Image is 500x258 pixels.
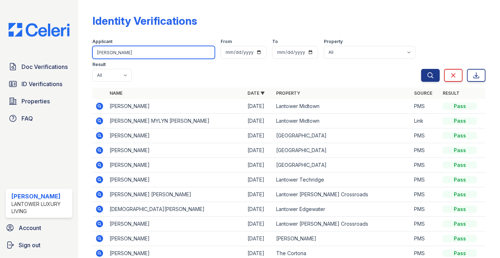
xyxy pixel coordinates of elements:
[245,114,273,128] td: [DATE]
[6,94,72,108] a: Properties
[107,187,245,202] td: [PERSON_NAME] [PERSON_NAME]
[273,143,411,158] td: [GEOGRAPHIC_DATA]
[443,103,477,110] div: Pass
[107,231,245,246] td: [PERSON_NAME]
[245,173,273,187] td: [DATE]
[92,39,112,44] label: Applicant
[273,217,411,231] td: Lantower [PERSON_NAME] Crossroads
[107,217,245,231] td: [PERSON_NAME]
[273,173,411,187] td: Lantower Techridge
[443,117,477,125] div: Pass
[411,158,440,173] td: PMS
[443,147,477,154] div: Pass
[19,241,40,249] span: Sign out
[272,39,278,44] label: To
[21,62,68,71] span: Doc Verifications
[19,224,41,232] span: Account
[107,128,245,143] td: [PERSON_NAME]
[11,192,69,201] div: [PERSON_NAME]
[276,90,300,96] a: Property
[273,187,411,202] td: Lantower [PERSON_NAME] Crossroads
[411,99,440,114] td: PMS
[221,39,232,44] label: From
[245,217,273,231] td: [DATE]
[107,173,245,187] td: [PERSON_NAME]
[273,202,411,217] td: Lantower Edgewater
[273,99,411,114] td: Lantower Midtown
[107,99,245,114] td: [PERSON_NAME]
[411,217,440,231] td: PMS
[411,128,440,143] td: PMS
[443,235,477,242] div: Pass
[6,111,72,126] a: FAQ
[245,231,273,246] td: [DATE]
[273,158,411,173] td: [GEOGRAPHIC_DATA]
[21,114,33,123] span: FAQ
[245,99,273,114] td: [DATE]
[411,202,440,217] td: PMS
[443,132,477,139] div: Pass
[411,231,440,246] td: PMS
[443,191,477,198] div: Pass
[107,114,245,128] td: [PERSON_NAME] MYLYN [PERSON_NAME]
[21,97,50,105] span: Properties
[110,90,122,96] a: Name
[107,158,245,173] td: [PERSON_NAME]
[443,250,477,257] div: Pass
[3,238,75,252] a: Sign out
[273,128,411,143] td: [GEOGRAPHIC_DATA]
[6,77,72,91] a: ID Verifications
[411,187,440,202] td: PMS
[3,23,75,37] img: CE_Logo_Blue-a8612792a0a2168367f1c8372b55b34899dd931a85d93a1a3d3e32e68fde9ad4.png
[247,90,265,96] a: Date ▼
[443,90,460,96] a: Result
[443,161,477,169] div: Pass
[92,62,106,67] label: Result
[3,221,75,235] a: Account
[245,187,273,202] td: [DATE]
[443,206,477,213] div: Pass
[443,176,477,183] div: Pass
[245,202,273,217] td: [DATE]
[245,143,273,158] td: [DATE]
[411,114,440,128] td: Link
[324,39,343,44] label: Property
[11,201,69,215] div: Lantower Luxury Living
[92,14,197,27] div: Identity Verifications
[107,202,245,217] td: [DEMOGRAPHIC_DATA][PERSON_NAME]
[273,114,411,128] td: Lantower Midtown
[107,143,245,158] td: [PERSON_NAME]
[245,128,273,143] td: [DATE]
[92,46,215,59] input: Search by name or phone number
[21,80,62,88] span: ID Verifications
[411,143,440,158] td: PMS
[411,173,440,187] td: PMS
[6,60,72,74] a: Doc Verifications
[245,158,273,173] td: [DATE]
[273,231,411,246] td: [PERSON_NAME]
[414,90,432,96] a: Source
[443,220,477,227] div: Pass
